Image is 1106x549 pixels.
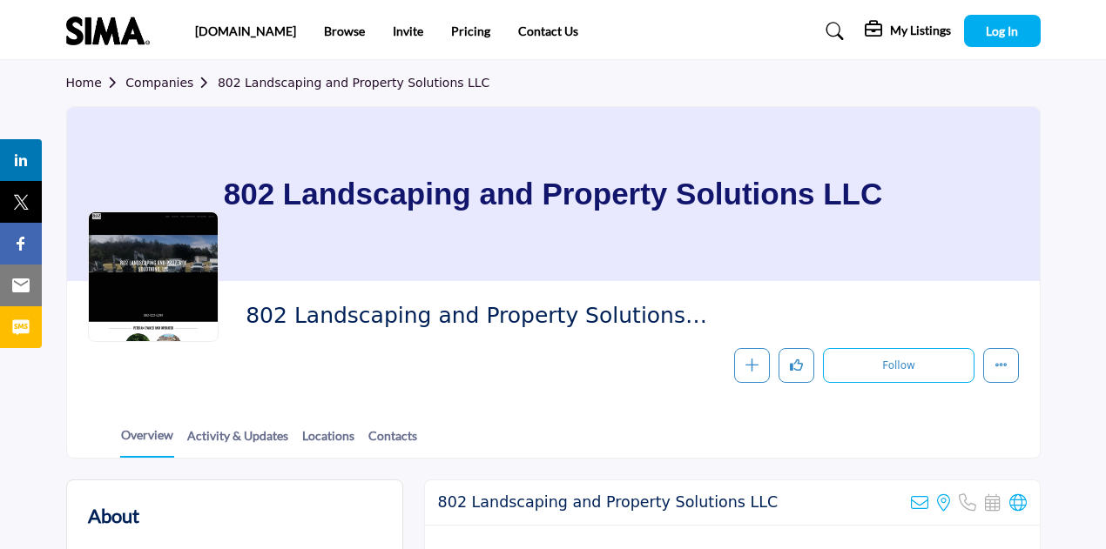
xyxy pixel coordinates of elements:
button: Like [779,348,814,384]
img: site Logo [66,17,158,45]
button: Log In [964,15,1041,47]
h2: About [88,501,139,530]
a: Overview [120,425,174,458]
a: Contact Us [518,23,578,38]
div: My Listings [865,21,951,42]
span: 802 Landscaping and Property Solutions LLC [246,302,720,331]
span: Log In [986,23,1018,38]
a: Companies [125,76,218,90]
a: Search [809,17,855,45]
a: Activity & Updates [186,426,289,457]
a: Invite [393,23,423,38]
button: Follow [823,348,974,383]
h5: My Listings [890,23,951,38]
a: Browse [324,23,365,38]
button: More details [983,348,1019,384]
a: [DOMAIN_NAME] [195,23,296,38]
a: Contacts [368,426,418,457]
h2: 802 Landscaping and Property Solutions LLC [438,493,779,512]
a: 802 Landscaping and Property Solutions LLC [218,76,490,90]
a: Pricing [451,23,490,38]
a: Home [66,76,126,90]
a: Locations [301,426,355,457]
h1: 802 Landscaping and Property Solutions LLC [224,107,883,281]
